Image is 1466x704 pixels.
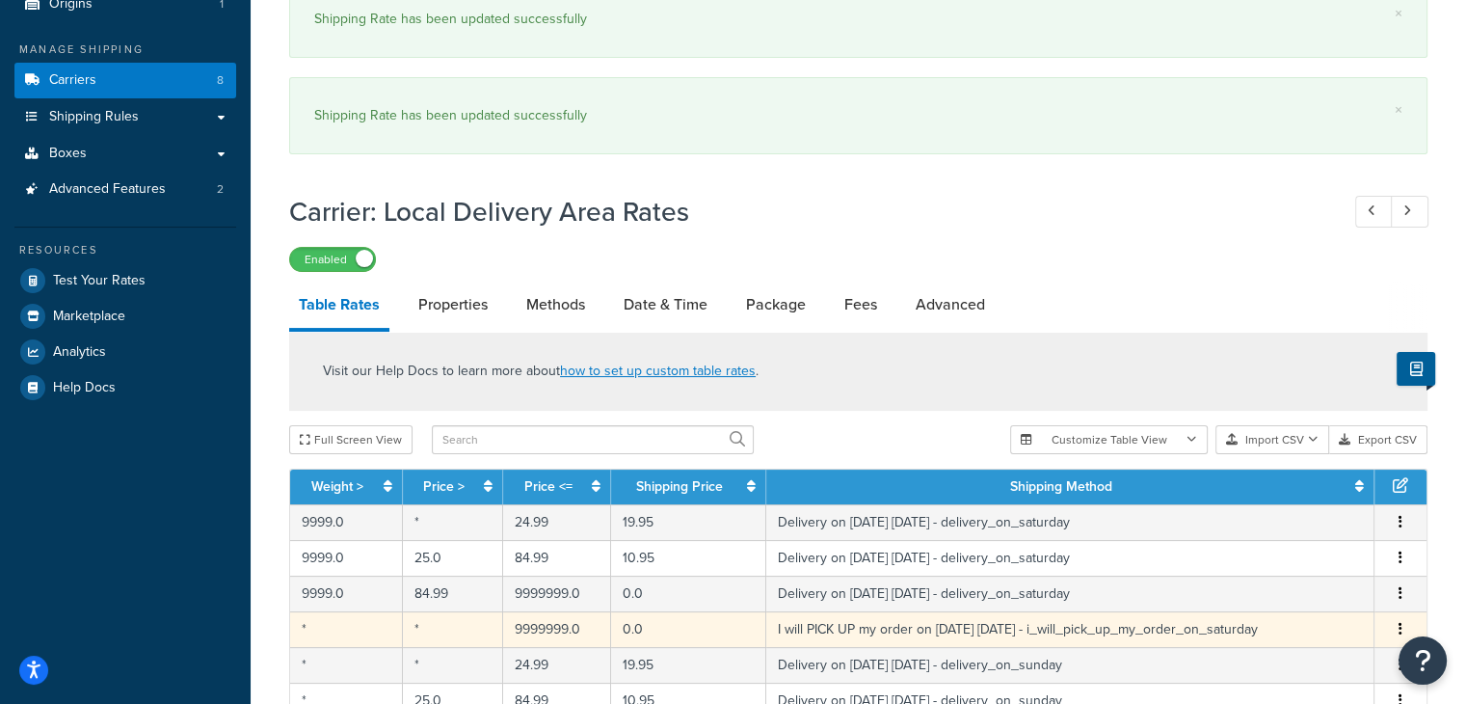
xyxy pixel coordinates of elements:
a: Shipping Rules [14,99,236,135]
a: Carriers8 [14,63,236,98]
a: Previous Record [1355,196,1393,228]
td: 9999999.0 [503,576,611,611]
a: Analytics [14,335,236,369]
a: Boxes [14,136,236,172]
li: Advanced Features [14,172,236,207]
td: I will PICK UP my order on [DATE] [DATE] - i_will_pick_up_my_order_on_saturday [766,611,1374,647]
a: Date & Time [614,282,717,328]
span: Shipping Rules [49,109,139,125]
td: Delivery on [DATE] [DATE] - delivery_on_sunday [766,647,1374,683]
a: how to set up custom table rates [560,361,756,381]
a: Shipping Method [1010,476,1112,497]
td: Delivery on [DATE] [DATE] - delivery_on_saturday [766,576,1374,611]
div: Manage Shipping [14,41,236,58]
label: Enabled [290,248,375,271]
td: 24.99 [503,504,611,540]
td: 9999.0 [290,504,403,540]
a: Marketplace [14,299,236,334]
div: Shipping Rate has been updated successfully [314,102,1402,129]
a: × [1395,6,1402,21]
a: Price > [423,476,465,497]
td: 9999999.0 [503,611,611,647]
div: Shipping Rate has been updated successfully [314,6,1402,33]
a: Advanced [906,282,995,328]
button: Export CSV [1329,425,1427,454]
td: 19.95 [611,647,766,683]
td: 24.99 [503,647,611,683]
td: 19.95 [611,504,766,540]
a: Price <= [524,476,573,497]
td: 0.0 [611,576,766,611]
button: Full Screen View [289,425,413,454]
span: Analytics [53,344,106,361]
a: Next Record [1391,196,1428,228]
a: × [1395,102,1402,118]
span: 8 [217,72,224,89]
td: 0.0 [611,611,766,647]
span: Boxes [49,146,87,162]
p: Visit our Help Docs to learn more about . [323,361,759,382]
td: Delivery on [DATE] [DATE] - delivery_on_saturday [766,540,1374,576]
a: Methods [517,282,595,328]
input: Search [432,425,754,454]
td: Delivery on [DATE] [DATE] - delivery_on_saturday [766,504,1374,540]
button: Open Resource Center [1399,636,1447,685]
button: Import CSV [1215,425,1329,454]
a: Help Docs [14,370,236,405]
span: Advanced Features [49,181,166,198]
h1: Carrier: Local Delivery Area Rates [289,193,1319,230]
td: 10.95 [611,540,766,576]
a: Weight > [311,476,363,497]
li: Carriers [14,63,236,98]
td: 25.0 [403,540,503,576]
a: Advanced Features2 [14,172,236,207]
div: Resources [14,242,236,258]
button: Customize Table View [1010,425,1208,454]
a: Test Your Rates [14,263,236,298]
a: Package [736,282,815,328]
a: Properties [409,282,497,328]
span: Marketplace [53,309,125,325]
td: 84.99 [403,576,503,611]
td: 9999.0 [290,576,403,611]
span: Test Your Rates [53,273,146,289]
span: Carriers [49,72,96,89]
button: Show Help Docs [1397,352,1435,386]
a: Table Rates [289,282,389,332]
a: Fees [835,282,887,328]
span: Help Docs [53,380,116,396]
td: 9999.0 [290,540,403,576]
td: 84.99 [503,540,611,576]
a: Shipping Price [636,476,723,497]
span: 2 [217,181,224,198]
